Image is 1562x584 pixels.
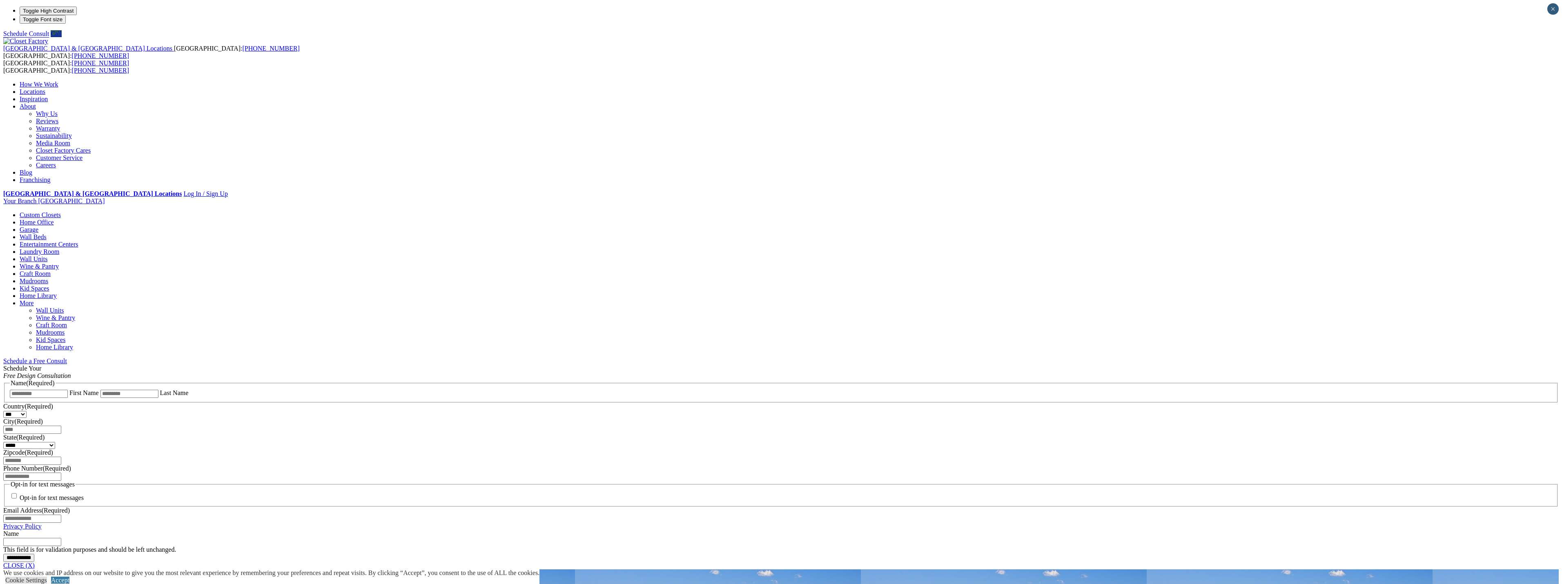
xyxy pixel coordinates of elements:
span: [GEOGRAPHIC_DATA] [38,198,105,204]
a: [PHONE_NUMBER] [242,45,299,52]
a: Craft Room [20,270,51,277]
a: Warranty [36,125,60,132]
a: Wine & Pantry [36,314,75,321]
a: Wine & Pantry [20,263,59,270]
a: [GEOGRAPHIC_DATA] & [GEOGRAPHIC_DATA] Locations [3,190,182,197]
a: [PHONE_NUMBER] [72,52,129,59]
span: Schedule Your [3,365,71,379]
a: Cookie Settings [5,577,47,584]
a: Reviews [36,118,58,124]
div: We use cookies and IP address on our website to give you the most relevant experience by remember... [3,569,539,577]
button: Toggle Font size [20,15,66,24]
label: State [3,434,45,441]
button: Toggle High Contrast [20,7,77,15]
a: Locations [20,88,45,95]
label: Last Name [160,389,189,396]
span: Your Branch [3,198,36,204]
label: Opt-in for text messages [20,495,84,502]
a: Franchising [20,176,51,183]
label: City [3,418,43,425]
a: Garage [20,226,38,233]
a: [GEOGRAPHIC_DATA] & [GEOGRAPHIC_DATA] Locations [3,45,174,52]
span: [GEOGRAPHIC_DATA]: [GEOGRAPHIC_DATA]: [3,60,129,74]
a: Sustainability [36,132,72,139]
a: Media Room [36,140,70,147]
legend: Opt-in for text messages [10,481,76,488]
a: Home Library [36,344,73,351]
a: Home Office [20,219,54,226]
a: Kid Spaces [20,285,49,292]
a: Closet Factory Cares [36,147,91,154]
a: How We Work [20,81,58,88]
a: Call [51,30,62,37]
span: Toggle Font size [23,16,62,22]
a: Schedule a Free Consult (opens a dropdown menu) [3,358,67,364]
label: Name [3,530,19,537]
a: Home Library [20,292,57,299]
a: Wall Units [20,255,47,262]
a: Customer Service [36,154,82,161]
a: Mudrooms [36,329,65,336]
a: Mudrooms [20,278,48,284]
a: About [20,103,36,110]
span: [GEOGRAPHIC_DATA]: [GEOGRAPHIC_DATA]: [3,45,300,59]
a: Laundry Room [20,248,59,255]
a: Careers [36,162,56,169]
a: [PHONE_NUMBER] [72,67,129,74]
span: Toggle High Contrast [23,8,74,14]
label: Country [3,403,53,410]
img: Closet Factory [3,38,48,45]
div: This field is for validation purposes and should be left unchanged. [3,546,1559,553]
a: Log In / Sign Up [183,190,227,197]
a: More menu text will display only on big screen [20,300,34,306]
a: Inspiration [20,95,48,102]
button: Close [1547,3,1559,15]
a: [PHONE_NUMBER] [72,60,129,67]
label: Email Address [3,507,70,514]
label: First Name [69,389,99,396]
span: (Required) [15,418,43,425]
span: (Required) [16,434,45,441]
legend: Name [10,380,56,387]
a: CLOSE (X) [3,562,35,569]
span: [GEOGRAPHIC_DATA] & [GEOGRAPHIC_DATA] Locations [3,45,172,52]
a: Blog [20,169,32,176]
a: Your Branch [GEOGRAPHIC_DATA] [3,198,105,204]
em: Free Design Consultation [3,372,71,379]
a: Entertainment Centers [20,241,78,248]
a: Privacy Policy [3,523,42,530]
label: Phone Number [3,465,71,472]
span: (Required) [26,380,54,386]
span: (Required) [25,449,53,456]
label: Zipcode [3,449,53,456]
a: Craft Room [36,322,67,329]
a: Custom Closets [20,211,61,218]
a: Kid Spaces [36,336,65,343]
a: Schedule Consult [3,30,49,37]
a: Why Us [36,110,58,117]
a: Accept [51,577,69,584]
span: (Required) [42,507,70,514]
a: Wall Beds [20,233,47,240]
span: (Required) [25,403,53,410]
a: Wall Units [36,307,64,314]
span: (Required) [42,465,71,472]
